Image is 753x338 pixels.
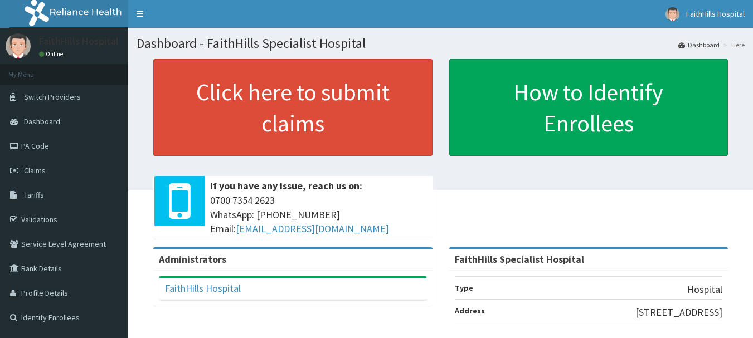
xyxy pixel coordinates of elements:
b: Administrators [159,253,226,266]
img: User Image [665,7,679,21]
p: Hospital [687,282,722,297]
p: FaithHills Hospital [39,36,119,46]
strong: FaithHills Specialist Hospital [455,253,584,266]
b: If you have any issue, reach us on: [210,179,362,192]
a: FaithHills Hospital [165,282,241,295]
span: Tariffs [24,190,44,200]
h1: Dashboard - FaithHills Specialist Hospital [137,36,745,51]
span: Claims [24,165,46,175]
a: Online [39,50,66,58]
b: Address [455,306,485,316]
a: [EMAIL_ADDRESS][DOMAIN_NAME] [236,222,389,235]
span: Switch Providers [24,92,81,102]
b: Type [455,283,473,293]
img: User Image [6,33,31,58]
span: FaithHills Hospital [686,9,745,19]
a: How to Identify Enrollees [449,59,728,156]
a: Click here to submit claims [153,59,433,156]
li: Here [721,40,745,50]
a: Dashboard [678,40,720,50]
span: Dashboard [24,116,60,126]
span: 0700 7354 2623 WhatsApp: [PHONE_NUMBER] Email: [210,193,427,236]
p: [STREET_ADDRESS] [635,305,722,320]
